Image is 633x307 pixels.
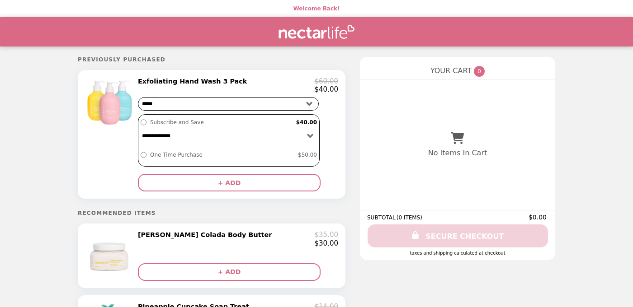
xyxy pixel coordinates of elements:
[84,77,137,128] img: Exfoliating Hand Wash 3 Pack
[315,231,339,239] p: $35.00
[84,231,136,280] img: Piña Colada Body Butter
[315,239,339,247] p: $30.00
[397,214,422,221] span: ( 0 ITEMS )
[367,214,397,221] span: SUBTOTAL
[138,77,250,85] h2: Exfoliating Hand Wash 3 Pack
[148,149,296,160] label: One Time Purchase
[279,23,354,41] img: Brand Logo
[474,66,485,77] span: 0
[78,210,345,216] h5: Recommended Items
[529,214,548,221] span: $0.00
[367,251,548,256] div: Taxes and Shipping calculated at checkout
[315,77,339,85] p: $60.00
[315,85,339,93] p: $40.00
[138,128,319,144] select: Select a subscription option
[296,149,319,160] label: $50.00
[138,263,321,281] button: + ADD
[430,66,472,75] span: YOUR CART
[138,174,321,191] button: + ADD
[294,117,319,128] label: $40.00
[138,231,275,239] h2: [PERSON_NAME] Colada Body Butter
[148,117,294,128] label: Subscribe and Save
[293,5,340,12] p: Welcome Back!
[428,149,487,157] p: No Items In Cart
[138,97,319,111] select: Select a product variant
[78,56,345,63] h5: Previously Purchased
